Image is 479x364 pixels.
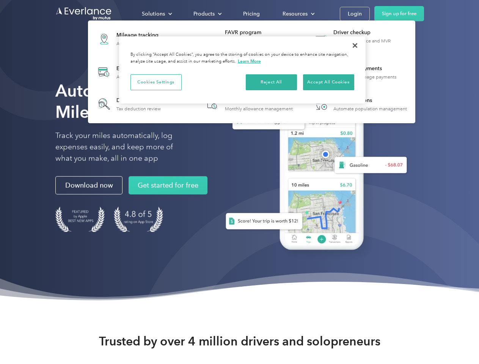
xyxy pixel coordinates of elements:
[130,74,182,90] button: Cookies Settings
[99,334,380,349] strong: Trusted by over 4 million drivers and solopreneurs
[309,25,411,53] a: Driver checkupLicense, insurance and MVR verification
[348,9,362,19] div: Login
[193,9,215,19] div: Products
[55,176,122,195] a: Download now
[333,29,411,36] div: Driver checkup
[116,97,161,104] div: Deduction finder
[200,25,303,53] a: FAVR programFixed & Variable Rate reimbursement design & management
[119,36,366,104] div: Cookie banner
[116,74,171,80] div: Automatic transaction logs
[116,106,161,111] div: Tax deduction review
[186,7,228,20] div: Products
[238,58,261,64] a: More information about your privacy, opens in a new tab
[55,6,112,21] a: Go to homepage
[88,20,415,123] nav: Products
[333,106,407,111] div: Automate population management
[340,7,370,21] a: Login
[333,38,411,49] div: License, insurance and MVR verification
[116,65,171,72] div: Expense tracking
[142,9,165,19] div: Solutions
[246,74,297,90] button: Reject All
[116,41,166,46] div: Automatic mileage logs
[303,74,354,90] button: Accept All Cookies
[225,106,293,111] div: Monthly allowance management
[130,52,354,65] div: By clicking “Accept All Cookies”, you agree to the storing of cookies on your device to enhance s...
[55,207,105,232] img: Badge for Featured by Apple Best New Apps
[114,207,163,232] img: 4.9 out of 5 stars on the app store
[92,25,170,53] a: Mileage trackingAutomatic mileage logs
[309,92,411,116] a: HR IntegrationsAutomate population management
[243,9,260,19] div: Pricing
[200,92,297,116] a: Accountable planMonthly allowance management
[333,97,407,104] div: HR Integrations
[347,37,363,54] button: Close
[119,36,366,104] div: Privacy
[236,7,267,20] a: Pricing
[225,29,303,36] div: FAVR program
[116,31,166,39] div: Mileage tracking
[374,6,424,21] a: Sign up for free
[214,72,413,261] img: Everlance, mileage tracker app, expense tracking app
[55,130,191,164] p: Track your miles automatically, log expenses easily, and keep more of what you make, all in one app
[134,7,178,20] div: Solutions
[129,176,207,195] a: Get started for free
[92,58,175,86] a: Expense trackingAutomatic transaction logs
[275,7,321,20] div: Resources
[283,9,308,19] div: Resources
[92,92,165,116] a: Deduction finderTax deduction review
